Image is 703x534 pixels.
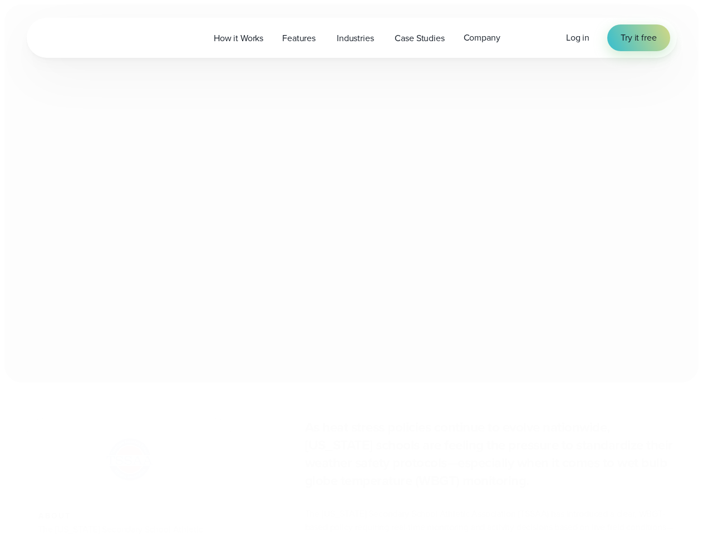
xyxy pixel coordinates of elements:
[464,31,500,44] span: Company
[621,31,656,44] span: Try it free
[282,32,316,45] span: Features
[204,27,273,50] a: How it Works
[214,32,263,45] span: How it Works
[385,27,454,50] a: Case Studies
[566,31,589,44] span: Log in
[566,31,589,44] a: Log in
[337,32,373,45] span: Industries
[395,32,444,45] span: Case Studies
[607,24,670,51] a: Try it free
